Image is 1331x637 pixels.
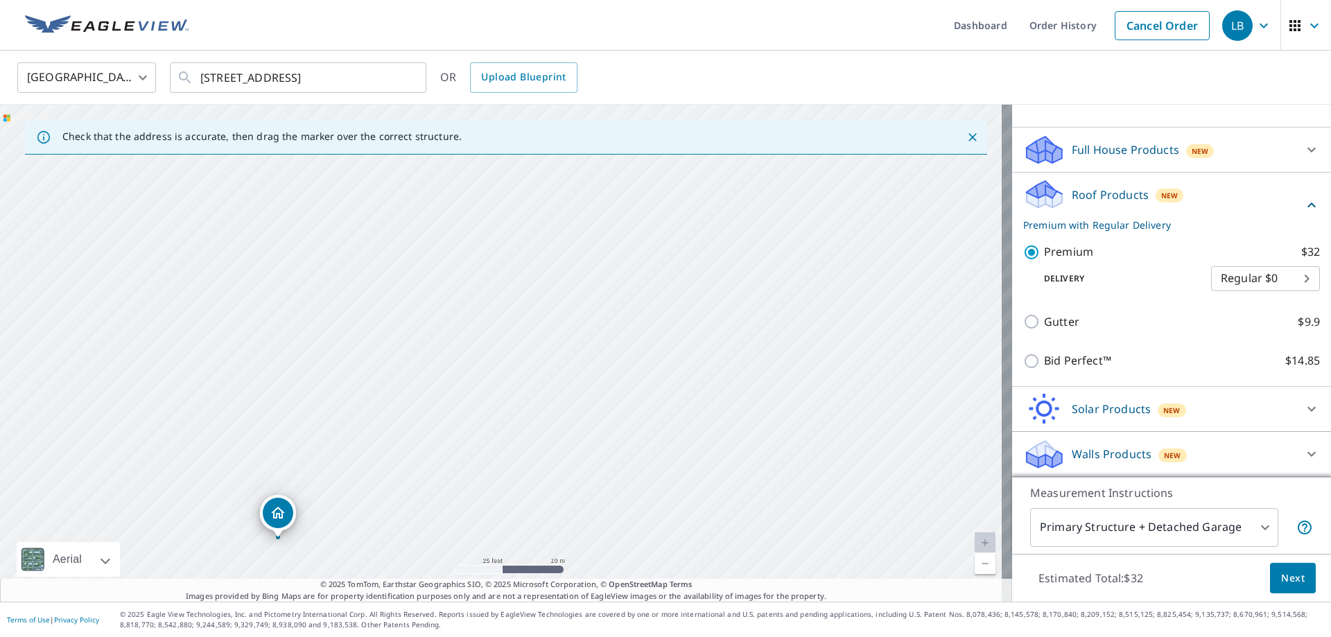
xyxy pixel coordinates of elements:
p: Premium [1044,243,1093,261]
div: [GEOGRAPHIC_DATA] [17,58,156,97]
p: Premium with Regular Delivery [1023,218,1303,232]
a: Upload Blueprint [470,62,577,93]
p: Estimated Total: $32 [1027,563,1154,593]
span: Upload Blueprint [481,69,566,86]
a: OpenStreetMap [609,579,667,589]
div: Aerial [49,542,86,577]
img: EV Logo [25,15,189,36]
input: Search by address or latitude-longitude [200,58,398,97]
p: Bid Perfect™ [1044,352,1111,369]
button: Close [964,128,982,146]
div: Solar ProductsNew [1023,392,1320,426]
p: $32 [1301,243,1320,261]
span: Your report will include the primary structure and a detached garage if one exists. [1296,519,1313,536]
span: © 2025 TomTom, Earthstar Geographics SIO, © 2025 Microsoft Corporation, © [320,579,693,591]
p: Delivery [1023,272,1211,285]
p: $14.85 [1285,352,1320,369]
span: New [1192,146,1209,157]
a: Cancel Order [1115,11,1210,40]
span: New [1164,450,1181,461]
a: Terms of Use [7,615,50,625]
div: Aerial [17,542,120,577]
div: Full House ProductsNew [1023,133,1320,166]
p: Gutter [1044,313,1079,331]
p: Full House Products [1072,141,1179,158]
p: Solar Products [1072,401,1151,417]
button: Next [1270,563,1316,594]
p: $9.9 [1298,313,1320,331]
span: New [1163,405,1181,416]
div: LB [1222,10,1253,41]
p: Walls Products [1072,446,1151,462]
div: Primary Structure + Detached Garage [1030,508,1278,547]
a: Privacy Policy [54,615,99,625]
a: Current Level 20, Zoom In Disabled [975,532,995,553]
div: Regular $0 [1211,259,1320,298]
div: Walls ProductsNew [1023,437,1320,471]
p: | [7,616,99,624]
p: Check that the address is accurate, then drag the marker over the correct structure. [62,130,462,143]
a: Terms [670,579,693,589]
div: Dropped pin, building 1, Residential property, 6514 N 300 E West Lafayette, IN 47906 [260,495,296,538]
div: Roof ProductsNewPremium with Regular Delivery [1023,178,1320,232]
span: Next [1281,570,1305,587]
span: New [1161,190,1178,201]
div: OR [440,62,577,93]
a: Current Level 20, Zoom Out [975,553,995,574]
p: Roof Products [1072,186,1149,203]
p: Measurement Instructions [1030,485,1313,501]
p: © 2025 Eagle View Technologies, Inc. and Pictometry International Corp. All Rights Reserved. Repo... [120,609,1324,630]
